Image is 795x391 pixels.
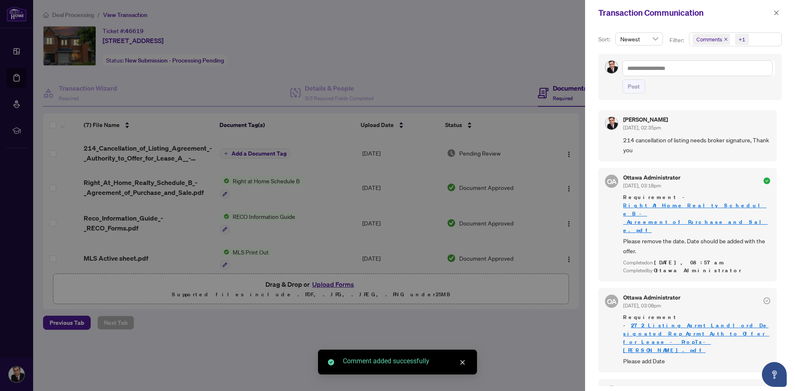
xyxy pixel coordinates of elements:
div: +1 [739,35,745,43]
span: OA [607,295,617,307]
img: Profile Icon [605,61,618,73]
img: Profile Icon [605,117,618,130]
span: close [460,360,465,365]
span: Requirement - [623,193,770,235]
span: 214 cancellation of listing needs broker signature, Thank you [623,135,770,155]
button: Open asap [762,362,787,387]
a: 272_Listing_Agrmt_Landlord_Designated_Rep_Agrmt_Auth_to_Offer_for_Lease_-_PropTx-[PERSON_NAME].pdf [623,322,769,354]
span: OA [607,176,617,187]
div: Transaction Communication [598,7,771,19]
div: Completed on [623,259,770,267]
span: Ottawa Administrator [654,267,742,274]
a: Close [458,358,467,367]
span: check-circle [328,359,334,365]
a: Right_At_Home_Realty_Schedule_B_-_Agreement_of_Purchase_and_Sale.pdf [623,202,768,234]
span: close [724,37,728,41]
span: Requirement - [623,313,770,355]
h5: Ottawa Administrator [623,175,680,180]
button: Post [622,79,645,94]
div: Completed by [623,267,770,275]
span: [DATE], 03:18pm [623,182,661,189]
span: Comments [693,34,730,45]
span: Please add Date [623,356,770,366]
span: close [773,10,779,16]
span: Please remove the date. Date should be added with the offer. [623,236,770,256]
p: Sort: [598,35,612,44]
h5: [PERSON_NAME] [623,117,668,122]
h5: Ottawa Administrator [623,295,680,300]
div: Comment added successfully [343,356,467,366]
span: Comments [696,35,722,43]
p: Filter: [670,36,685,45]
span: Newest [620,33,658,45]
span: [DATE], 03:08pm [623,302,661,309]
span: [DATE], 02:35pm [623,125,661,131]
span: check-circle [764,178,770,184]
span: [DATE], 08:57am [654,259,725,266]
span: check-circle [764,297,770,304]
